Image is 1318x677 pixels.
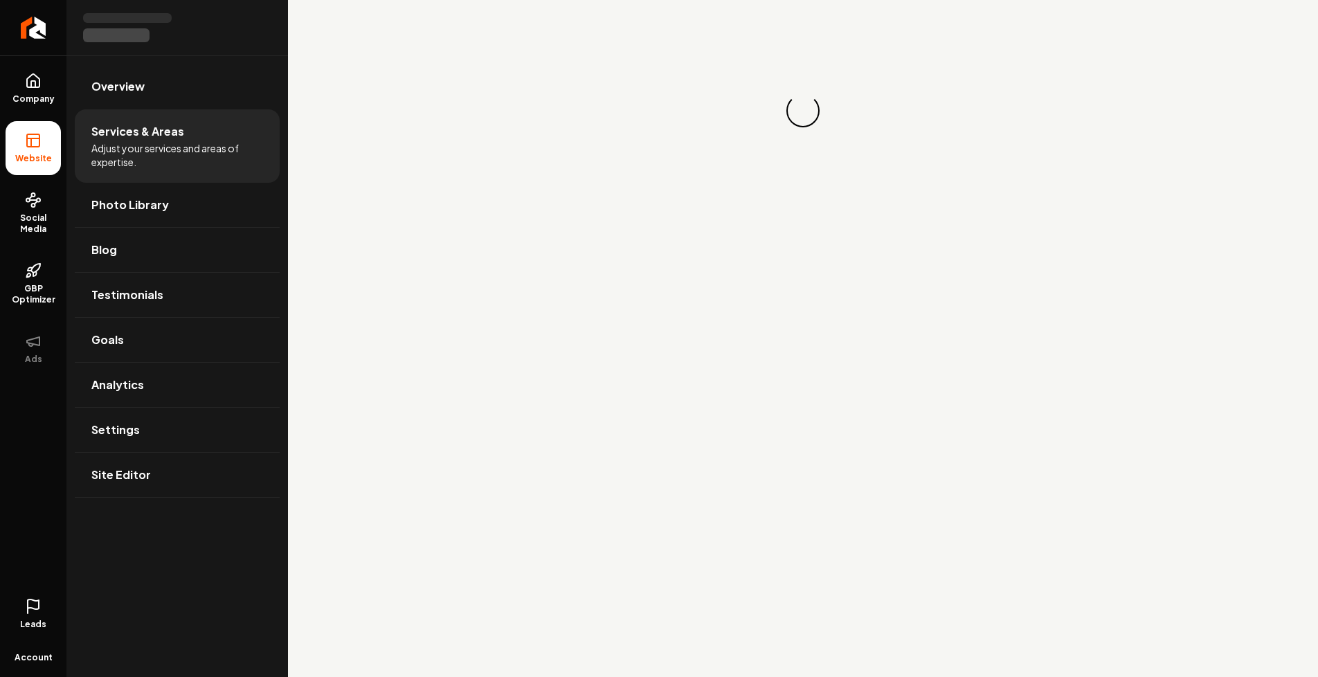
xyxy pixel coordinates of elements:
a: Leads [6,587,61,641]
a: Social Media [6,181,61,246]
span: Leads [20,619,46,630]
a: Blog [75,228,280,272]
a: Overview [75,64,280,109]
span: Settings [91,422,140,438]
a: Site Editor [75,453,280,497]
a: GBP Optimizer [6,251,61,316]
span: Goals [91,332,124,348]
span: Website [10,153,57,164]
span: Services & Areas [91,123,184,140]
span: Company [7,93,60,105]
a: Goals [75,318,280,362]
div: Loading [786,94,820,127]
span: Ads [19,354,48,365]
span: Site Editor [91,467,151,483]
span: Photo Library [91,197,169,213]
span: Analytics [91,377,144,393]
span: Account [15,652,53,663]
span: GBP Optimizer [6,283,61,305]
a: Company [6,62,61,116]
span: Adjust your services and areas of expertise. [91,141,263,169]
a: Testimonials [75,273,280,317]
a: Settings [75,408,280,452]
img: Rebolt Logo [21,17,46,39]
span: Testimonials [91,287,163,303]
span: Blog [91,242,117,258]
span: Overview [91,78,145,95]
span: Social Media [6,213,61,235]
a: Analytics [75,363,280,407]
a: Photo Library [75,183,280,227]
button: Ads [6,322,61,376]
